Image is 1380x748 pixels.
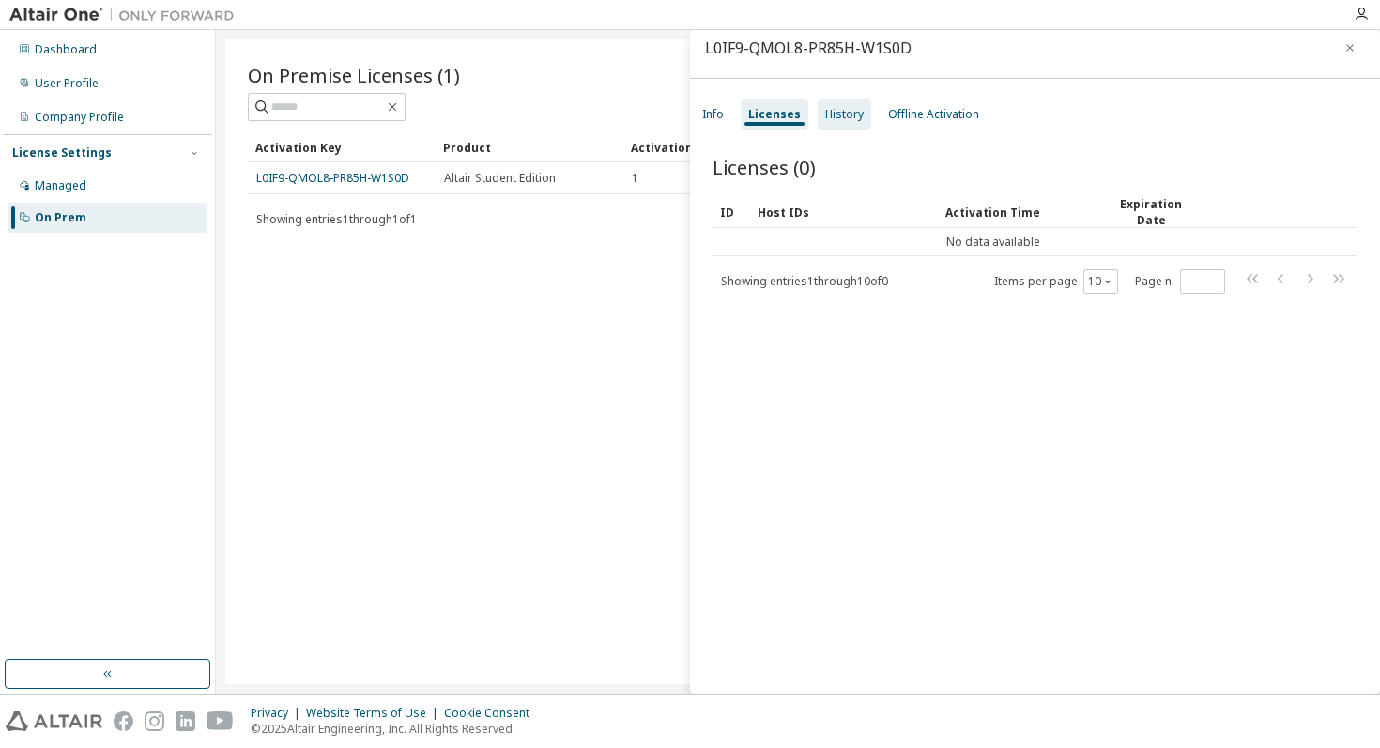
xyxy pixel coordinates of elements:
div: Licenses [748,107,801,122]
div: Activation Key [255,132,428,162]
div: Privacy [251,706,306,721]
div: Host IDs [758,197,930,227]
div: Managed [35,178,86,193]
span: Altair Student Edition [444,171,556,186]
div: License Settings [12,145,112,160]
div: Dashboard [35,42,97,57]
div: L0IF9-QMOL8-PR85H-W1S0D [705,40,912,55]
div: Offline Activation [888,107,979,122]
span: Showing entries 1 through 10 of 0 [721,273,888,289]
div: Product [443,132,616,162]
div: ID [720,197,743,227]
span: 1 [632,171,638,186]
img: facebook.svg [114,711,133,731]
a: L0IF9-QMOL8-PR85H-W1S0D [256,170,409,186]
p: © 2025 Altair Engineering, Inc. All Rights Reserved. [251,721,541,737]
button: 10 [1088,274,1113,289]
div: Expiration Date [1112,196,1190,228]
img: altair_logo.svg [6,711,102,731]
span: Licenses (0) [713,154,816,180]
img: Altair One [9,6,244,24]
td: No data available [713,228,1273,256]
div: On Prem [35,210,86,225]
div: Activation Time [945,197,1096,227]
div: History [825,107,864,122]
div: Info [702,107,724,122]
span: Showing entries 1 through 1 of 1 [256,211,417,227]
div: Website Terms of Use [306,706,444,721]
img: linkedin.svg [176,711,195,731]
div: Cookie Consent [444,706,541,721]
img: youtube.svg [207,711,234,731]
span: Items per page [994,269,1118,294]
div: Activation Allowed [631,132,804,162]
img: instagram.svg [145,711,164,731]
div: Company Profile [35,110,124,125]
span: Page n. [1135,269,1225,294]
div: User Profile [35,76,99,91]
span: On Premise Licenses (1) [248,62,460,88]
